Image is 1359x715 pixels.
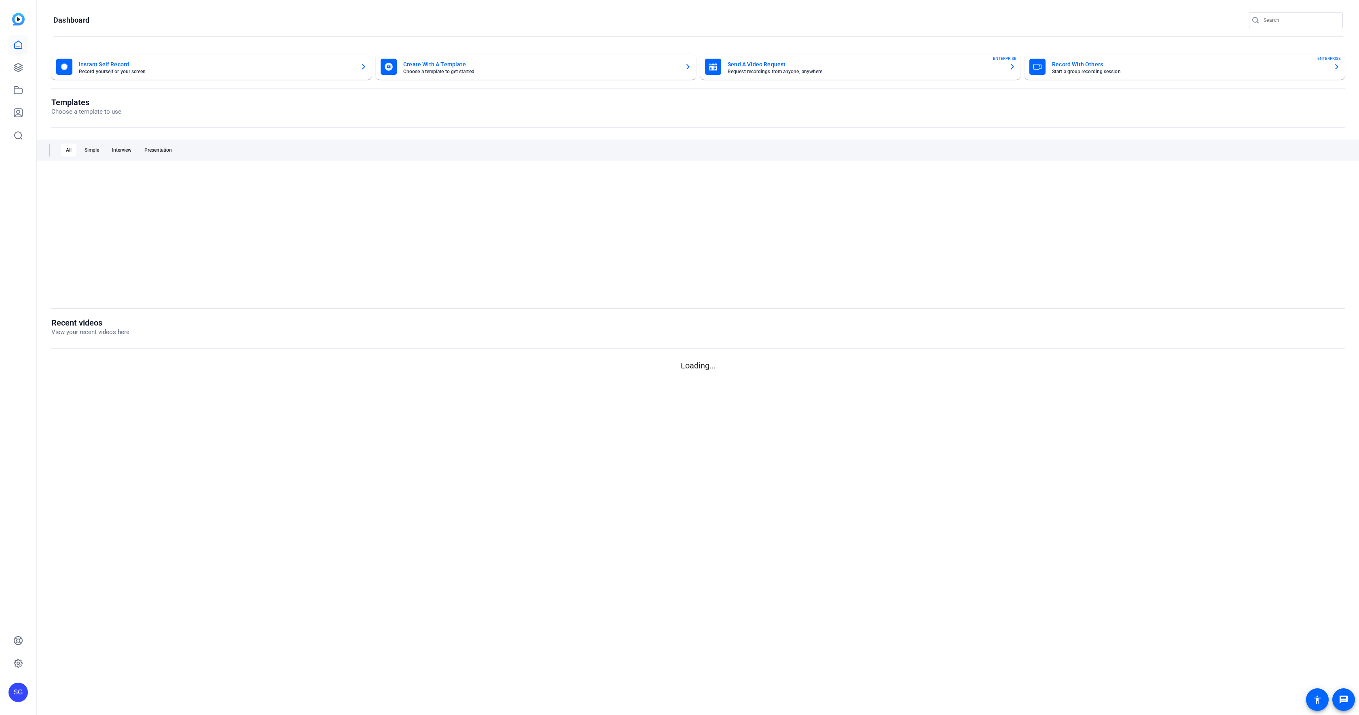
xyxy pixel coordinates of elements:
span: ENTERPRISE [993,55,1016,61]
mat-card-title: Record With Others [1052,59,1327,69]
div: Simple [80,144,104,157]
h1: Recent videos [51,318,129,328]
p: View your recent videos here [51,328,129,337]
button: Send A Video RequestRequest recordings from anyone, anywhereENTERPRISE [700,54,1020,80]
mat-card-title: Create With A Template [403,59,678,69]
div: All [61,144,76,157]
p: Loading... [51,360,1345,372]
p: Choose a template to use [51,107,121,116]
button: Record With OthersStart a group recording sessionENTERPRISE [1025,54,1345,80]
mat-card-subtitle: Choose a template to get started [403,69,678,74]
h1: Dashboard [53,15,89,25]
mat-icon: accessibility [1312,695,1322,704]
div: Presentation [140,144,177,157]
button: Instant Self RecordRecord yourself or your screen [51,54,372,80]
span: ENTERPRISE [1317,55,1341,61]
mat-card-title: Instant Self Record [79,59,354,69]
button: Create With A TemplateChoose a template to get started [376,54,696,80]
img: blue-gradient.svg [12,13,25,25]
div: SG [8,683,28,702]
mat-card-title: Send A Video Request [728,59,1003,69]
input: Search [1264,15,1336,25]
mat-card-subtitle: Record yourself or your screen [79,69,354,74]
mat-card-subtitle: Start a group recording session [1052,69,1327,74]
mat-icon: message [1339,695,1348,704]
mat-card-subtitle: Request recordings from anyone, anywhere [728,69,1003,74]
h1: Templates [51,97,121,107]
div: Interview [107,144,136,157]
